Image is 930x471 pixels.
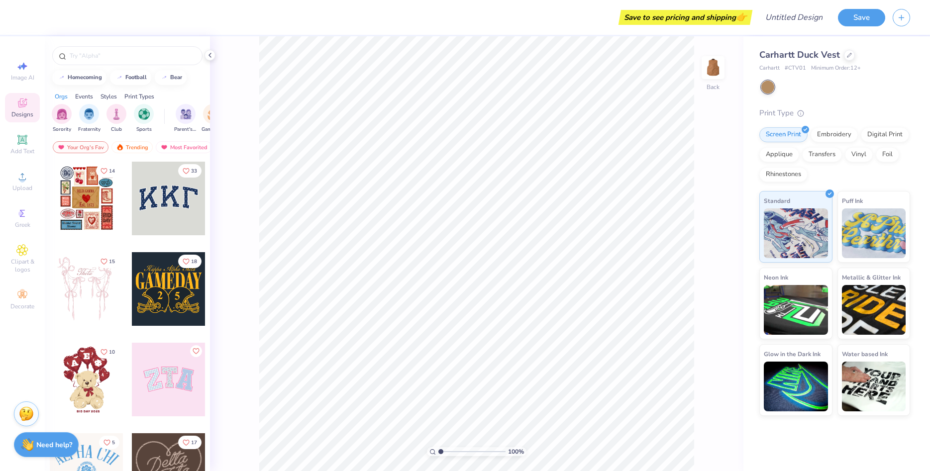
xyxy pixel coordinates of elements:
[112,440,115,445] span: 5
[191,259,197,264] span: 18
[508,447,524,456] span: 100 %
[764,362,828,411] img: Glow in the Dark Ink
[78,126,101,133] span: Fraternity
[191,169,197,174] span: 33
[15,221,30,229] span: Greek
[178,164,202,178] button: Like
[69,51,196,61] input: Try "Alpha"
[5,258,40,274] span: Clipart & logos
[174,104,197,133] button: filter button
[10,302,34,310] span: Decorate
[842,208,906,258] img: Puff Ink
[136,126,152,133] span: Sports
[124,92,154,101] div: Print Types
[36,440,72,450] strong: Need help?
[111,108,122,120] img: Club Image
[759,127,808,142] div: Screen Print
[84,108,95,120] img: Fraternity Image
[57,144,65,151] img: most_fav.gif
[101,92,117,101] div: Styles
[842,362,906,411] img: Water based Ink
[174,126,197,133] span: Parent's Weekend
[106,104,126,133] div: filter for Club
[764,195,790,206] span: Standard
[764,349,821,359] span: Glow in the Dark Ink
[111,141,153,153] div: Trending
[178,436,202,449] button: Like
[96,255,119,268] button: Like
[174,104,197,133] div: filter for Parent's Weekend
[811,127,858,142] div: Embroidery
[759,147,799,162] div: Applique
[191,440,197,445] span: 17
[759,167,808,182] div: Rhinestones
[160,144,168,151] img: most_fav.gif
[56,108,68,120] img: Sorority Image
[621,10,750,25] div: Save to see pricing and shipping
[53,126,71,133] span: Sorority
[178,255,202,268] button: Like
[110,70,151,85] button: football
[842,285,906,335] img: Metallic & Glitter Ink
[861,127,909,142] div: Digital Print
[764,272,788,283] span: Neon Ink
[736,11,747,23] span: 👉
[842,272,901,283] span: Metallic & Glitter Ink
[160,75,168,81] img: trend_line.gif
[109,169,115,174] span: 14
[757,7,830,27] input: Untitled Design
[115,75,123,81] img: trend_line.gif
[707,83,720,92] div: Back
[52,104,72,133] button: filter button
[842,349,888,359] span: Water based Ink
[759,107,910,119] div: Print Type
[811,64,861,73] span: Minimum Order: 12 +
[134,104,154,133] div: filter for Sports
[106,104,126,133] button: filter button
[202,104,224,133] button: filter button
[156,141,212,153] div: Most Favorited
[759,64,780,73] span: Carhartt
[10,147,34,155] span: Add Text
[111,126,122,133] span: Club
[12,184,32,192] span: Upload
[75,92,93,101] div: Events
[764,285,828,335] img: Neon Ink
[180,108,192,120] img: Parent's Weekend Image
[134,104,154,133] button: filter button
[842,195,863,206] span: Puff Ink
[703,58,723,78] img: Back
[58,75,66,81] img: trend_line.gif
[109,350,115,355] span: 10
[68,75,102,80] div: homecoming
[78,104,101,133] button: filter button
[155,70,187,85] button: bear
[99,436,119,449] button: Like
[202,104,224,133] div: filter for Game Day
[125,75,147,80] div: football
[759,49,840,61] span: Carhartt Duck Vest
[78,104,101,133] div: filter for Fraternity
[202,126,224,133] span: Game Day
[838,9,885,26] button: Save
[53,141,108,153] div: Your Org's Fav
[876,147,899,162] div: Foil
[11,74,34,82] span: Image AI
[138,108,150,120] img: Sports Image
[52,70,106,85] button: homecoming
[190,345,202,357] button: Like
[116,144,124,151] img: trending.gif
[109,259,115,264] span: 15
[52,104,72,133] div: filter for Sorority
[845,147,873,162] div: Vinyl
[785,64,806,73] span: # CTV01
[764,208,828,258] img: Standard
[96,345,119,359] button: Like
[55,92,68,101] div: Orgs
[802,147,842,162] div: Transfers
[207,108,219,120] img: Game Day Image
[11,110,33,118] span: Designs
[96,164,119,178] button: Like
[170,75,182,80] div: bear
